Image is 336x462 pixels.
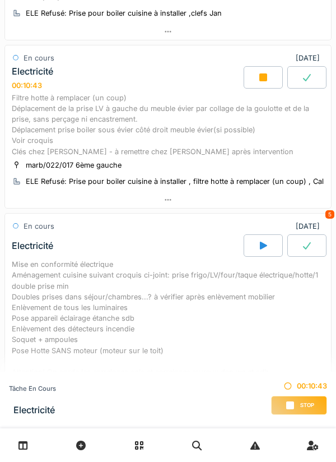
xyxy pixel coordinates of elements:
div: En cours [24,221,54,232]
div: 00:10:43 [12,81,42,90]
div: ELE Refusé: Prise pour boiler cuisine à installer ,clefs Jan [26,8,222,19]
div: [DATE] [296,53,324,63]
div: Electricité [12,241,53,251]
div: Filtre hotte à remplacer (un coup) Déplacement de la prise LV à gauche du meuble évier par collag... [12,93,324,157]
div: marb/022/017 6ème gauche [26,160,122,170]
div: 00:10:43 [271,381,327,391]
div: 5 [325,210,334,219]
span: Stop [300,401,314,409]
h3: Electricité [13,405,56,415]
div: [DATE] [296,221,324,232]
div: Electricité [12,66,53,77]
div: En cours [24,53,54,63]
div: Tâche en cours [9,384,56,394]
div: Mise en conformité électrique Aménagement cuisine suivant croquis ci-joint: prise frigo/LV/four/t... [12,259,324,377]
